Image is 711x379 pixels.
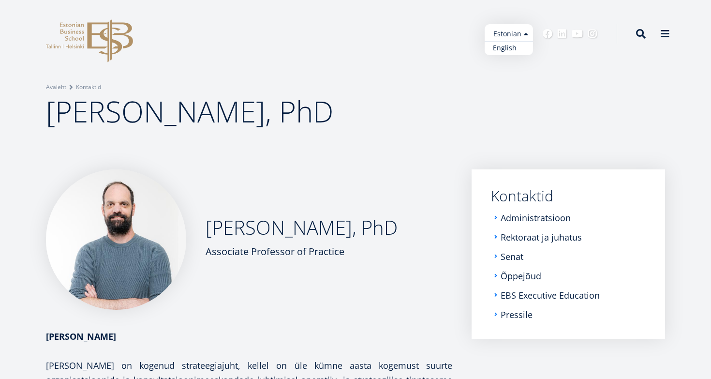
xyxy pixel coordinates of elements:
[46,91,333,131] span: [PERSON_NAME], PhD
[76,82,101,92] a: Kontaktid
[501,271,541,281] a: Õppejõud
[206,215,398,240] h2: [PERSON_NAME], PhD
[588,29,597,39] a: Instagram
[485,41,533,55] a: English
[46,82,66,92] a: Avaleht
[501,290,600,300] a: EBS Executive Education
[501,310,533,319] a: Pressile
[46,169,186,310] img: Renato Sydler, PhD
[46,329,452,344] div: [PERSON_NAME]
[501,252,523,261] a: Senat
[543,29,552,39] a: Facebook
[501,232,582,242] a: Rektoraat ja juhatus
[206,244,398,259] div: Associate Professor of Practice
[501,213,571,223] a: Administratsioon
[572,29,583,39] a: Youtube
[491,189,646,203] a: Kontaktid
[557,29,567,39] a: Linkedin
